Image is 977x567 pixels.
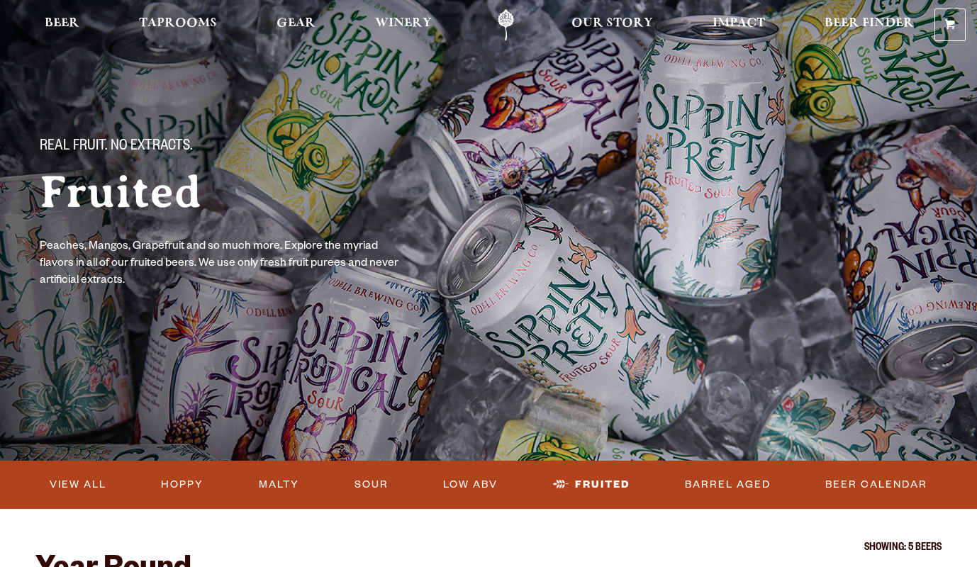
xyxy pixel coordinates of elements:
a: Gear [267,9,325,41]
a: Our Story [562,9,662,41]
p: Peaches, Mangos, Grapefruit and so much more. Explore the myriad flavors in all of our fruited be... [40,239,403,290]
span: Beer Finder [825,18,914,29]
a: Beer Finder [815,9,923,41]
span: Our Story [571,18,653,29]
a: Sour [349,468,394,501]
a: Fruited [547,468,635,501]
span: Winery [375,18,432,29]
a: Impact [703,9,774,41]
h1: Fruited [40,168,482,216]
a: Barrel Aged [679,468,776,501]
a: Low ABV [437,468,503,501]
a: Taprooms [130,9,226,41]
a: Beer [35,9,89,41]
a: Odell Home [479,9,532,41]
p: Showing: 5 Beers [35,543,942,554]
a: View All [44,468,112,501]
span: Real Fruit. No Extracts. [40,138,193,157]
span: Taprooms [139,18,217,29]
span: Beer [45,18,79,29]
a: Beer Calendar [820,468,933,501]
a: Winery [366,9,441,41]
span: Impact [713,18,765,29]
span: Gear [277,18,316,29]
a: Malty [253,468,305,501]
a: Hoppy [155,468,209,501]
